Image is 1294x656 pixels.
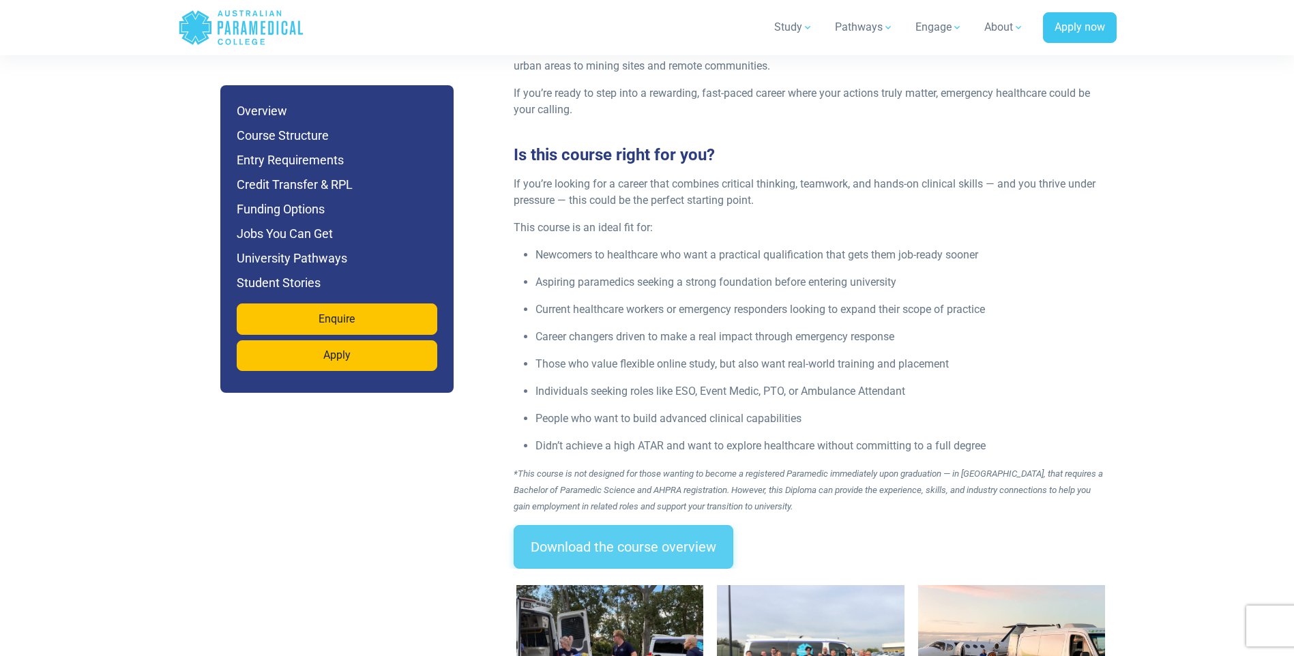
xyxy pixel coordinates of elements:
p: If you’re looking for a career that combines critical thinking, teamwork, and hands-on clinical s... [514,176,1108,209]
p: This course is an ideal fit for: [514,220,1108,236]
p: Current healthcare workers or emergency responders looking to expand their scope of practice [535,301,1108,318]
p: Those who value flexible online study, but also want real-world training and placement [535,356,1108,372]
p: If you’re ready to step into a rewarding, fast-paced career where your actions truly matter, emer... [514,85,1108,118]
a: Pathways [827,8,902,46]
h3: Is this course right for you? [505,145,1117,165]
em: *This course is not designed for those wanting to become a registered Paramedic immediately upon ... [514,468,1103,511]
p: Aspiring paramedics seeking a strong foundation before entering university [535,274,1108,290]
a: Engage [907,8,971,46]
p: Individuals seeking roles like ESO, Event Medic, PTO, or Ambulance Attendant [535,383,1108,400]
a: Australian Paramedical College [178,5,304,50]
a: Apply now [1043,12,1117,44]
a: Study [766,8,821,46]
p: People who want to build advanced clinical capabilities [535,411,1108,427]
p: Career changers driven to make a real impact through emergency response [535,329,1108,345]
p: Didn’t achieve a high ATAR and want to explore healthcare without committing to a full degree [535,438,1108,454]
p: Newcomers to healthcare who want a practical qualification that gets them job-ready sooner [535,247,1108,263]
a: Download the course overview [514,525,733,569]
a: About [976,8,1032,46]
